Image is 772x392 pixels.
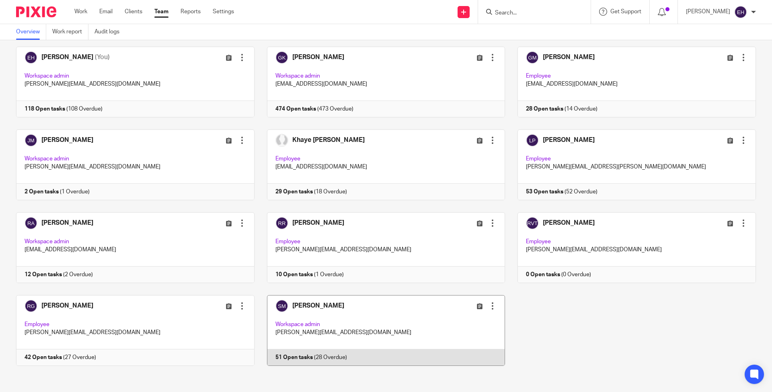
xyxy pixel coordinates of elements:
a: Clients [125,8,142,16]
a: Team [154,8,168,16]
a: Work report [52,24,88,40]
img: svg%3E [734,6,747,18]
a: Reports [181,8,201,16]
a: Settings [213,8,234,16]
span: Get Support [610,9,641,14]
a: Audit logs [94,24,125,40]
input: Search [494,10,567,17]
a: Work [74,8,87,16]
p: [PERSON_NAME] [686,8,730,16]
a: Overview [16,24,46,40]
img: Pixie [16,6,56,17]
a: Email [99,8,113,16]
